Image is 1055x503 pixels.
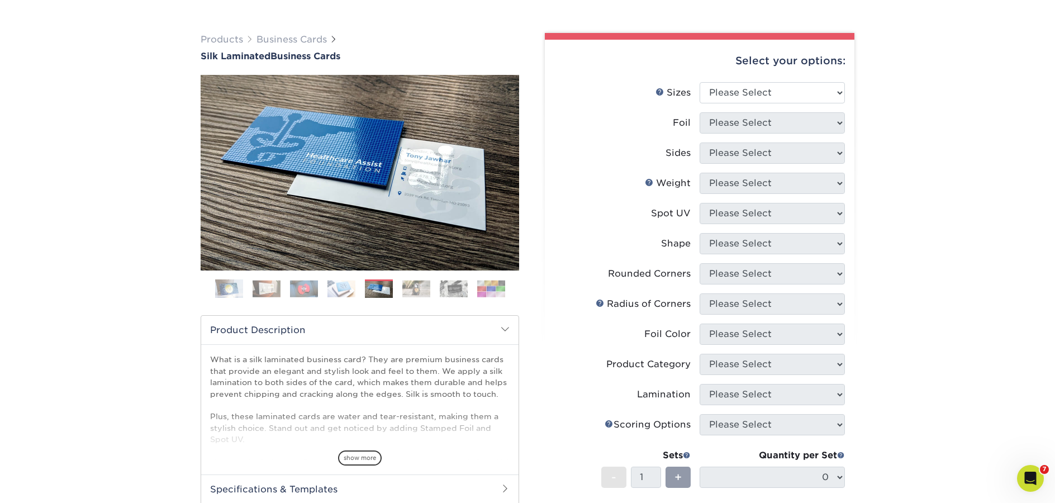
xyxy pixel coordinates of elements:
img: Business Cards 08 [477,280,505,297]
iframe: Intercom live chat [1017,465,1044,492]
div: Shape [661,237,691,250]
img: Business Cards 04 [327,280,355,297]
img: Silk Laminated 05 [201,75,519,271]
div: Weight [645,177,691,190]
a: Products [201,34,243,45]
div: Rounded Corners [608,267,691,281]
img: Business Cards 06 [402,280,430,297]
img: Business Cards 07 [440,280,468,297]
span: show more [338,450,382,466]
h2: Product Description [201,316,519,344]
img: Business Cards 03 [290,280,318,297]
span: Silk Laminated [201,51,270,61]
div: Foil [673,116,691,130]
img: Business Cards 02 [253,280,281,297]
div: Spot UV [651,207,691,220]
div: Product Category [606,358,691,371]
span: + [674,469,682,486]
div: Scoring Options [605,418,691,431]
a: Business Cards [256,34,327,45]
div: Sides [666,146,691,160]
div: Select your options: [554,40,845,82]
div: Sets [601,449,691,462]
div: Lamination [637,388,691,401]
span: 7 [1040,465,1049,474]
div: Quantity per Set [700,449,845,462]
span: - [611,469,616,486]
div: Radius of Corners [596,297,691,311]
a: Silk LaminatedBusiness Cards [201,51,519,61]
div: Foil Color [644,328,691,341]
h1: Business Cards [201,51,519,61]
img: Business Cards 05 [365,281,393,298]
div: Sizes [655,86,691,99]
img: Business Cards 01 [215,275,243,303]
